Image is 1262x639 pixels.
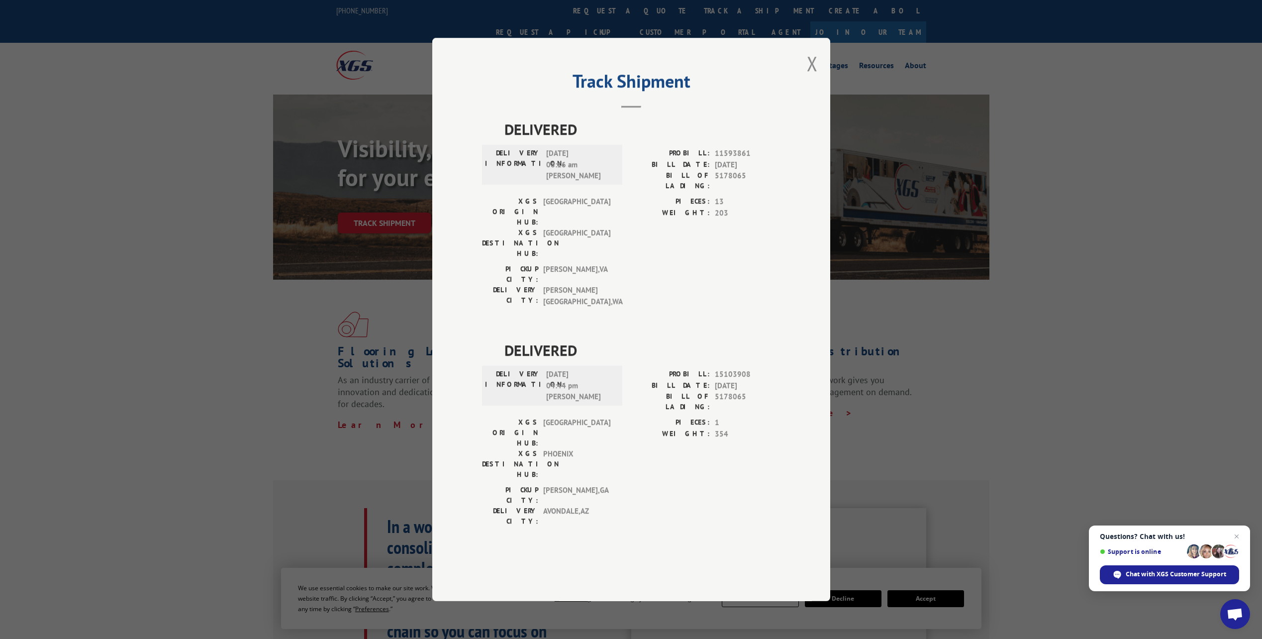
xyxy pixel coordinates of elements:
div: Chat with XGS Customer Support [1100,565,1239,584]
span: 1 [715,417,780,428]
span: [GEOGRAPHIC_DATA] [543,196,610,227]
span: 203 [715,208,780,219]
label: WEIGHT: [631,208,710,219]
span: PHOENIX [543,448,610,480]
label: BILL DATE: [631,380,710,392]
label: WEIGHT: [631,428,710,440]
label: DELIVERY INFORMATION: [485,369,541,403]
label: XGS DESTINATION HUB: [482,227,538,259]
span: [GEOGRAPHIC_DATA] [543,417,610,448]
label: DELIVERY CITY: [482,506,538,527]
label: BILL OF LADING: [631,391,710,412]
span: [DATE] [715,380,780,392]
span: AVONDALE , AZ [543,506,610,527]
span: 15103908 [715,369,780,380]
span: Questions? Chat with us! [1100,532,1239,540]
label: XGS ORIGIN HUB: [482,417,538,448]
label: XGS ORIGIN HUB: [482,196,538,227]
span: [PERSON_NAME][GEOGRAPHIC_DATA] , WA [543,285,610,307]
span: [PERSON_NAME] , GA [543,485,610,506]
label: PIECES: [631,196,710,208]
span: DELIVERED [504,118,780,140]
span: 5178065 [715,170,780,191]
span: [PERSON_NAME] , VA [543,264,610,285]
span: Chat with XGS Customer Support [1126,570,1226,579]
span: 5178065 [715,391,780,412]
div: Open chat [1220,599,1250,629]
label: DELIVERY CITY: [482,285,538,307]
label: PROBILL: [631,148,710,159]
span: DELIVERED [504,339,780,361]
span: 11593861 [715,148,780,159]
label: BILL OF LADING: [631,170,710,191]
span: [DATE] 04:44 pm [PERSON_NAME] [546,369,613,403]
label: XGS DESTINATION HUB: [482,448,538,480]
span: Support is online [1100,548,1183,555]
span: 354 [715,428,780,440]
h2: Track Shipment [482,74,780,93]
span: 13 [715,196,780,208]
span: Close chat [1231,531,1243,542]
span: [DATE] 08:16 am [PERSON_NAME] [546,148,613,182]
label: PROBILL: [631,369,710,380]
label: PICKUP CITY: [482,264,538,285]
span: [DATE] [715,159,780,171]
label: BILL DATE: [631,159,710,171]
label: PIECES: [631,417,710,428]
button: Close modal [807,50,818,77]
label: PICKUP CITY: [482,485,538,506]
span: [GEOGRAPHIC_DATA] [543,227,610,259]
label: DELIVERY INFORMATION: [485,148,541,182]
